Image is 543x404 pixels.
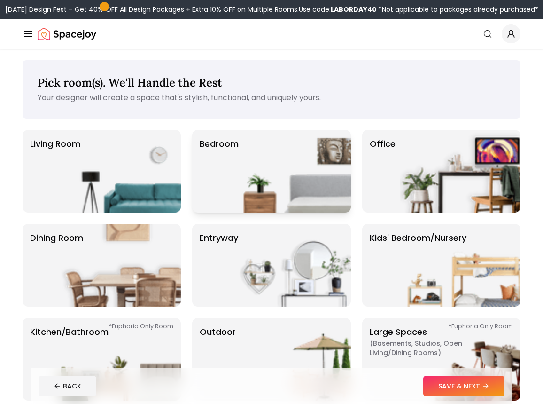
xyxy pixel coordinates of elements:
img: Bedroom [231,130,351,213]
span: Use code: [299,5,377,14]
span: ( Basements, Studios, Open living/dining rooms ) [370,339,487,357]
img: entryway [231,224,351,307]
img: Kitchen/Bathroom *Euphoria Only [61,318,181,401]
p: Office [370,137,396,205]
img: Office [400,130,520,213]
nav: Global [23,19,520,49]
button: BACK [39,376,96,396]
a: Spacejoy [38,24,96,43]
p: Outdoor [200,325,236,393]
p: Dining Room [30,231,83,299]
p: Kids' Bedroom/Nursery [370,231,466,299]
div: [DATE] Design Fest – Get 40% OFF All Design Packages + Extra 10% OFF on Multiple Rooms. [5,5,538,14]
p: Kitchen/Bathroom [30,325,109,393]
img: Dining Room [61,224,181,307]
img: Large Spaces *Euphoria Only [400,318,520,401]
p: Living Room [30,137,80,205]
img: Outdoor [231,318,351,401]
span: Pick room(s). We'll Handle the Rest [38,75,222,90]
span: *Not applicable to packages already purchased* [377,5,538,14]
img: Living Room [61,130,181,213]
button: SAVE & NEXT [423,376,504,396]
p: Large Spaces [370,325,487,393]
b: LABORDAY40 [331,5,377,14]
p: entryway [200,231,238,299]
p: Your designer will create a space that's stylish, functional, and uniquely yours. [38,92,505,103]
img: Spacejoy Logo [38,24,96,43]
p: Bedroom [200,137,239,205]
img: Kids' Bedroom/Nursery [400,224,520,307]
